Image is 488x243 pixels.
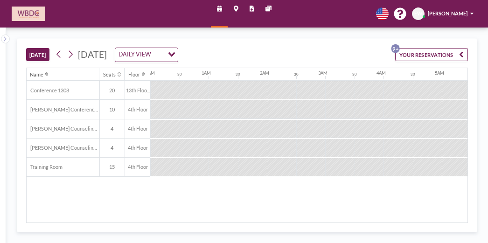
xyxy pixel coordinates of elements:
img: organization-logo [12,7,45,21]
div: 30 [236,72,240,77]
span: [DATE] [78,49,107,60]
button: YOUR RESERVATIONS9+ [395,48,468,61]
span: [PERSON_NAME] [428,10,467,16]
div: 30 [352,72,357,77]
span: 4th Floor [125,145,151,151]
span: 15 [100,164,125,170]
button: [DATE] [26,48,49,61]
p: 9+ [391,44,400,53]
span: [PERSON_NAME] Counseling Room [27,125,99,132]
div: 2AM [260,70,269,76]
span: 4 [100,125,125,132]
div: Name [30,71,43,78]
span: 4th Floor [125,125,151,132]
span: 20 [100,87,125,94]
span: [PERSON_NAME] Conference Room [27,106,99,113]
span: 4 [100,145,125,151]
div: 30 [177,72,182,77]
span: EW [414,10,422,17]
div: 1AM [202,70,211,76]
span: DAILY VIEW [117,50,153,60]
span: Conference 1308 [27,87,69,94]
div: Search for option [115,48,178,62]
div: 30 [294,72,299,77]
span: 10 [100,106,125,113]
span: [PERSON_NAME] Counseling Room [27,145,99,151]
div: 5AM [435,70,444,76]
span: 4th Floor [125,164,151,170]
div: Floor [128,71,140,78]
input: Search for option [153,50,163,60]
span: 4th Floor [125,106,151,113]
div: 30 [411,72,415,77]
span: Training Room [27,164,63,170]
div: 4AM [376,70,386,76]
span: 13th Floo... [125,87,151,94]
div: 3AM [318,70,328,76]
div: Seats [103,71,116,78]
